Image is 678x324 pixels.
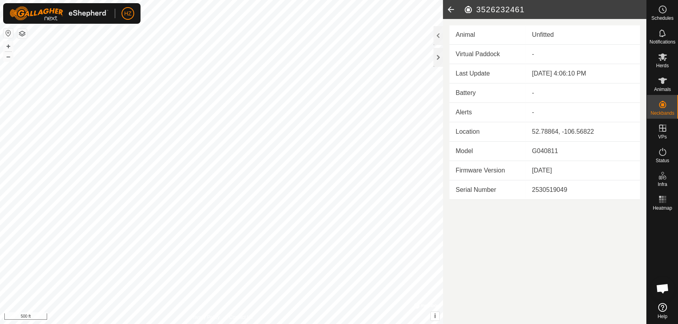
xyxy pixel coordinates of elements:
[449,45,526,64] td: Virtual Paddock
[651,277,674,300] div: Open chat
[17,29,27,38] button: Map Layers
[658,135,667,139] span: VPs
[532,166,634,175] div: [DATE]
[651,16,673,21] span: Schedules
[654,87,671,92] span: Animals
[526,103,640,122] td: -
[532,30,634,40] div: Unfitted
[532,69,634,78] div: [DATE] 4:06:10 PM
[647,300,678,322] a: Help
[650,111,674,116] span: Neckbands
[431,312,439,320] button: i
[532,146,634,156] div: G040811
[657,314,667,319] span: Help
[449,161,526,180] td: Firmware Version
[190,314,220,321] a: Privacy Policy
[656,63,669,68] span: Herds
[449,122,526,142] td: Location
[449,180,526,200] td: Serial Number
[4,42,13,51] button: +
[4,52,13,61] button: –
[449,83,526,103] td: Battery
[449,103,526,122] td: Alerts
[532,88,634,98] div: -
[532,127,634,136] div: 52.78864, -106.56822
[463,5,646,14] h2: 3526232461
[124,9,132,18] span: HZ
[657,182,667,187] span: Infra
[9,6,108,21] img: Gallagher Logo
[449,64,526,83] td: Last Update
[653,206,672,210] span: Heatmap
[650,40,675,44] span: Notifications
[532,185,634,195] div: 2530519049
[449,25,526,45] td: Animal
[4,28,13,38] button: Reset Map
[434,313,436,319] span: i
[229,314,253,321] a: Contact Us
[532,51,534,57] app-display-virtual-paddock-transition: -
[449,142,526,161] td: Model
[655,158,669,163] span: Status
